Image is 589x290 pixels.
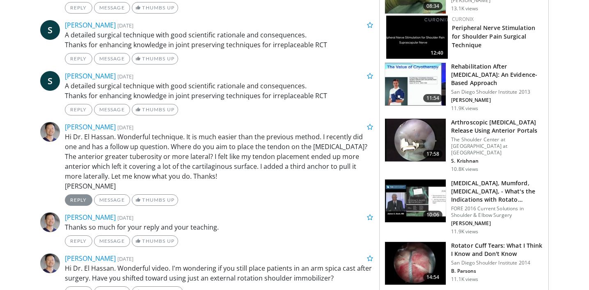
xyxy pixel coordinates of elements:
a: Thumbs Up [132,53,178,64]
a: S [40,71,60,91]
small: [DATE] [117,22,133,29]
a: [PERSON_NAME] [65,71,116,81]
img: 3aa307f4-1f5c-4486-9e8e-ee054078934c.150x105_q85_crop-smart_upscale.jpg [385,180,446,222]
a: Peripheral Nerve Stimulation for Shoulder Pain Surgical Technique [452,24,535,49]
p: FORE 2016 Current Solutions in Shoulder & Elbow Surgery [451,205,543,219]
a: Reply [65,104,92,115]
span: 10:06 [423,211,443,219]
a: [PERSON_NAME] [65,122,116,131]
a: Thumbs Up [132,194,178,206]
a: Message [94,2,130,14]
a: Thumbs Up [132,104,178,115]
p: San Diego Shoulder Institute 2013 [451,89,543,95]
a: Reply [65,235,92,247]
h3: Rotator Cuff Tears: What I Think I Know and Don't Know [451,242,543,258]
a: Thumbs Up [132,2,178,14]
p: The Shoulder Center at [GEOGRAPHIC_DATA] at [GEOGRAPHIC_DATA] [451,136,543,156]
img: 999c10bc-1a9b-426e-99ce-0935dabc49a0.150x105_q85_crop-smart_upscale.jpg [385,242,446,285]
a: 17:58 Arthroscopic [MEDICAL_DATA] Release Using Anterior Portals The Shoulder Center at [GEOGRAPH... [385,118,543,173]
p: A detailed surgical technique with good scientific rationale and consequences. Thanks for enhanci... [65,81,374,101]
img: Avatar [40,122,60,142]
span: 08:34 [423,2,443,10]
a: Thumbs Up [132,235,178,247]
span: 14:54 [423,273,443,281]
p: Hi Dr. El Hassan. Wonderful technique. It is much easier than the previous method. I recently did... [65,132,374,191]
img: Avatar [40,212,60,232]
p: A detailed surgical technique with good scientific rationale and consequences. Thanks for enhanci... [65,30,374,50]
p: S. Krishnan [451,158,543,164]
p: Thanks so much for your reply and your teaching. [65,222,374,232]
a: [PERSON_NAME] [65,254,116,263]
a: Message [94,104,130,115]
a: Message [94,235,130,247]
a: 12:40 [386,16,448,59]
a: Reply [65,2,92,14]
p: 11.1K views [451,276,478,283]
p: San Diego Shoulder Institute 2014 [451,260,543,266]
small: [DATE] [117,255,133,262]
small: [DATE] [117,124,133,131]
img: butc_3.png.150x105_q85_crop-smart_upscale.jpg [385,119,446,161]
p: 10.8K views [451,166,478,173]
h3: [MEDICAL_DATA], Mumford, [MEDICAL_DATA], - What's the Indications with Rotato… [451,179,543,204]
p: 11.9K views [451,105,478,112]
h3: Arthroscopic [MEDICAL_DATA] Release Using Anterior Portals [451,118,543,135]
a: Message [94,53,130,64]
p: 11.9K views [451,228,478,235]
a: 10:06 [MEDICAL_DATA], Mumford, [MEDICAL_DATA], - What's the Indications with Rotato… FORE 2016 Cu... [385,179,543,235]
small: [DATE] [117,214,133,221]
img: Avatar [40,253,60,273]
a: Curonix [452,16,474,23]
img: feAgcbrvkPN5ynqH4xMDoxOjA4MTsiGN.150x105_q85_crop-smart_upscale.jpg [385,63,446,106]
img: e3bdd152-f5ff-439a-bfcf-d8989886bdb1.150x105_q85_crop-smart_upscale.jpg [386,16,448,59]
a: Message [94,194,130,206]
a: 14:54 Rotator Cuff Tears: What I Think I Know and Don't Know San Diego Shoulder Institute 2014 B.... [385,242,543,285]
p: B. Parsons [451,268,543,274]
a: S [40,20,60,40]
small: [DATE] [117,73,133,80]
span: 17:58 [423,150,443,158]
a: Reply [65,53,92,64]
a: [PERSON_NAME] [65,21,116,30]
p: 13.1K views [451,5,478,12]
p: [PERSON_NAME] [451,97,543,104]
p: [PERSON_NAME] [451,220,543,227]
span: 12:40 [428,49,446,57]
a: [PERSON_NAME] [65,213,116,222]
p: Hi Dr. El Hassan. Wonderful video. I'm wondering if you still place patients in an arm spica cast... [65,263,374,283]
h3: Rehabilitation After [MEDICAL_DATA]: An Evidence-Based Approach [451,62,543,87]
span: 11:54 [423,94,443,102]
a: 11:54 Rehabilitation After [MEDICAL_DATA]: An Evidence-Based Approach San Diego Shoulder Institut... [385,62,543,112]
a: Reply [65,194,92,206]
